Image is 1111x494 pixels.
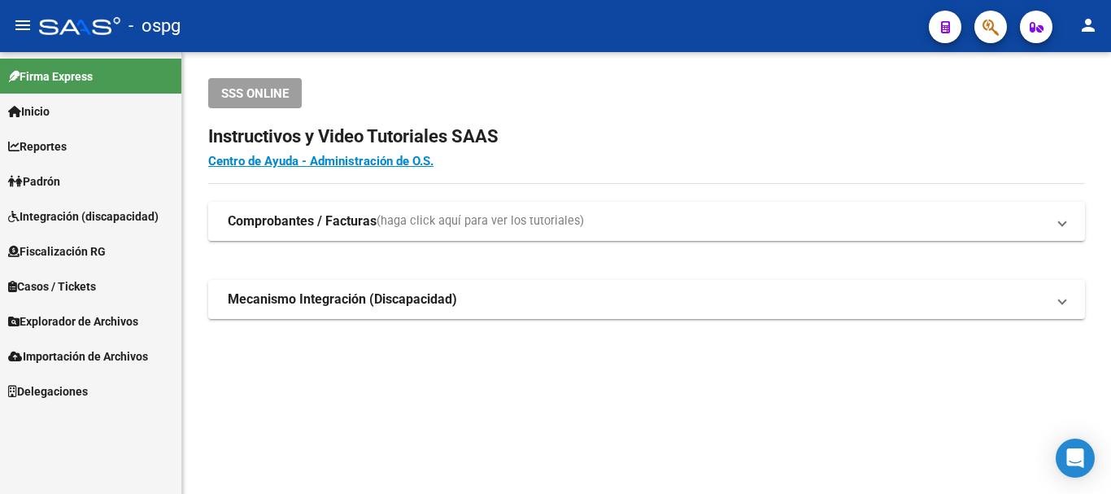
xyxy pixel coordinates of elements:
[377,212,584,230] span: (haga click aquí para ver los tutoriales)
[8,68,93,85] span: Firma Express
[8,173,60,190] span: Padrón
[8,103,50,120] span: Inicio
[8,278,96,295] span: Casos / Tickets
[208,78,302,108] button: SSS ONLINE
[8,313,138,330] span: Explorador de Archivos
[208,202,1085,241] mat-expansion-panel-header: Comprobantes / Facturas(haga click aquí para ver los tutoriales)
[208,280,1085,319] mat-expansion-panel-header: Mecanismo Integración (Discapacidad)
[13,15,33,35] mat-icon: menu
[8,243,106,260] span: Fiscalización RG
[129,8,181,44] span: - ospg
[1056,439,1095,478] div: Open Intercom Messenger
[208,154,434,168] a: Centro de Ayuda - Administración de O.S.
[228,291,457,308] strong: Mecanismo Integración (Discapacidad)
[228,212,377,230] strong: Comprobantes / Facturas
[1078,15,1098,35] mat-icon: person
[8,138,67,155] span: Reportes
[8,383,88,400] span: Delegaciones
[8,208,159,225] span: Integración (discapacidad)
[208,121,1085,152] h2: Instructivos y Video Tutoriales SAAS
[221,86,289,101] span: SSS ONLINE
[8,348,148,365] span: Importación de Archivos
